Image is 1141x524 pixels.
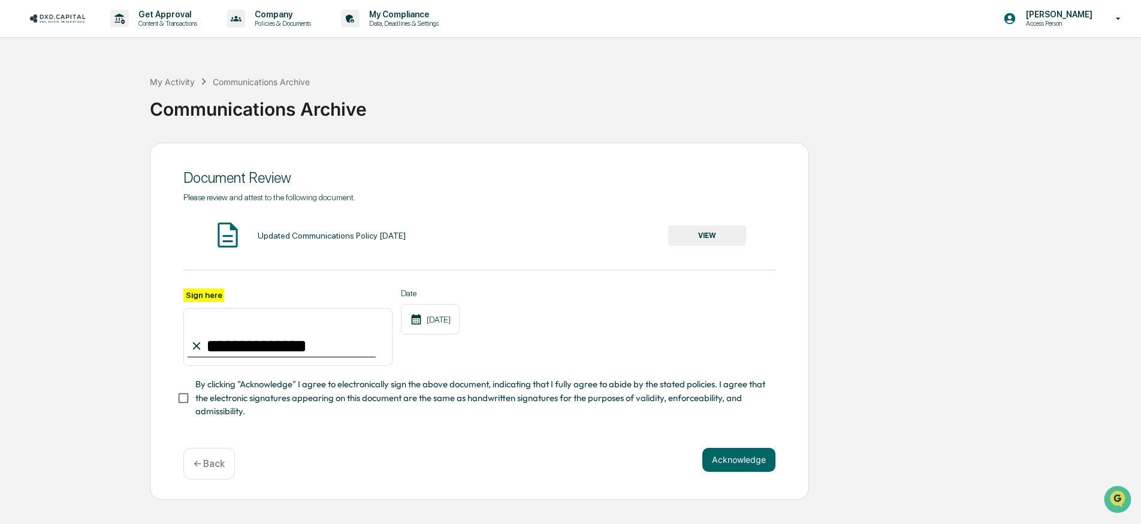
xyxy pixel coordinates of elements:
[213,77,310,87] div: Communications Archive
[258,231,406,240] div: Updated Communications Policy [DATE]
[360,10,445,19] p: My Compliance
[12,25,218,44] p: How can we help?
[245,10,317,19] p: Company
[12,175,22,185] div: 🔎
[1016,19,1098,28] p: Access Person
[183,169,775,186] div: Document Review
[24,151,77,163] span: Preclearance
[129,19,203,28] p: Content & Transactions
[150,77,195,87] div: My Activity
[668,225,746,246] button: VIEW
[183,288,224,302] label: Sign here
[99,151,149,163] span: Attestations
[31,55,198,67] input: Clear
[204,95,218,110] button: Start new chat
[84,203,145,212] a: Powered byPylon
[401,304,460,335] div: [DATE]
[213,220,243,250] img: Document Icon
[194,458,225,469] p: ← Back
[195,378,766,418] span: By clicking "Acknowledge" I agree to electronically sign the above document, indicating that I fu...
[82,146,153,168] a: 🗄️Attestations
[119,203,145,212] span: Pylon
[7,169,80,191] a: 🔎Data Lookup
[87,152,96,162] div: 🗄️
[702,448,775,472] button: Acknowledge
[41,92,197,104] div: Start new chat
[7,146,82,168] a: 🖐️Preclearance
[12,152,22,162] div: 🖐️
[1103,484,1135,517] iframe: Open customer support
[129,10,203,19] p: Get Approval
[1016,10,1098,19] p: [PERSON_NAME]
[150,89,1135,120] div: Communications Archive
[401,288,460,298] label: Date
[29,13,86,24] img: logo
[24,174,76,186] span: Data Lookup
[12,92,34,113] img: 1746055101610-c473b297-6a78-478c-a979-82029cc54cd1
[183,192,355,202] span: Please review and attest to the following document.
[41,104,152,113] div: We're available if you need us!
[245,19,317,28] p: Policies & Documents
[360,19,445,28] p: Data, Deadlines & Settings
